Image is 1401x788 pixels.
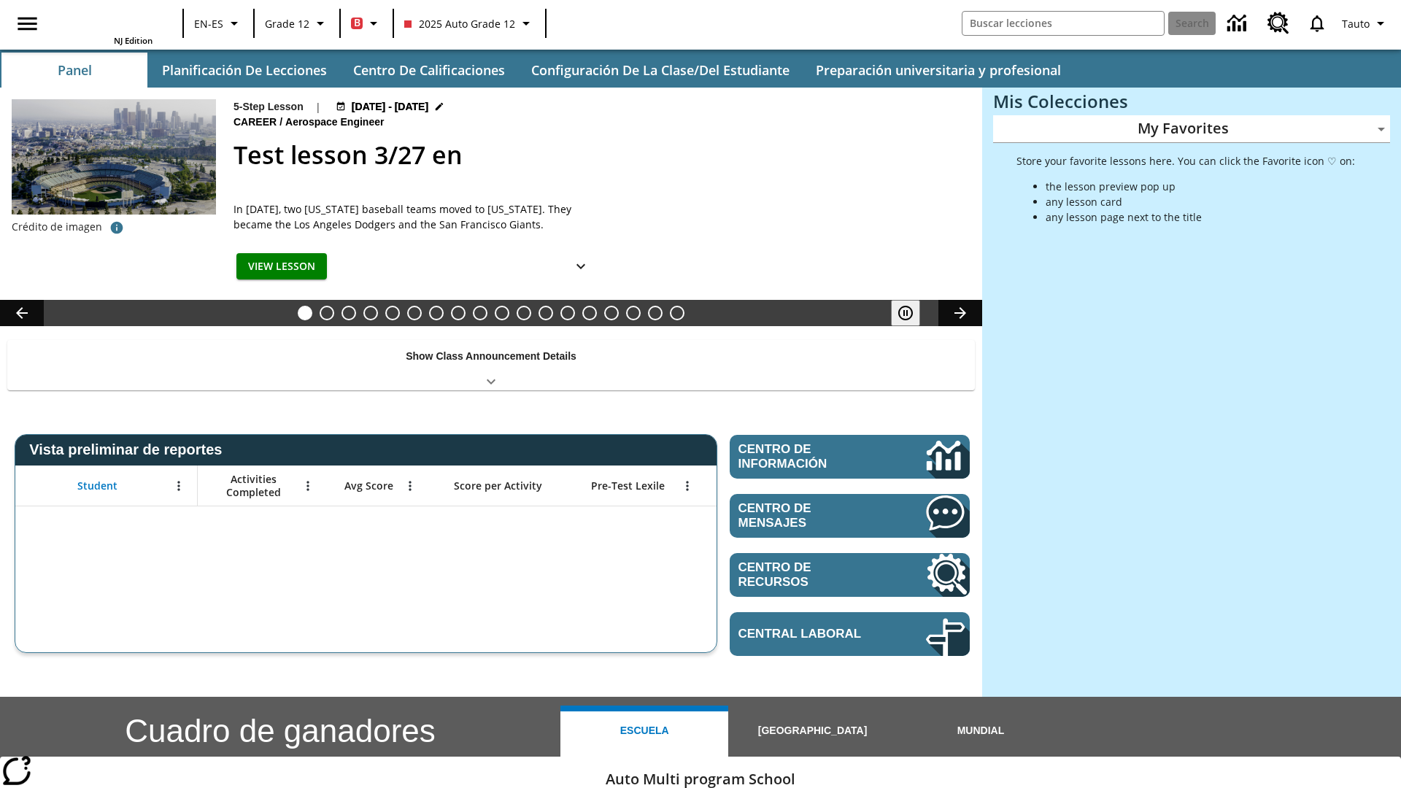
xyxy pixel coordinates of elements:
[233,115,279,131] span: Career
[233,201,598,232] span: In 1958, two New York baseball teams moved to California. They became the Los Angeles Dodgers and...
[168,475,190,497] button: Abrir menú
[315,99,321,115] span: |
[385,306,400,320] button: Slide 5 ¿Los autos del futuro?
[451,306,466,320] button: Slide 8 Solar Power to the People
[670,306,684,320] button: Slide 18 El equilibrio de la Constitución
[730,553,970,597] a: Centro de recursos, Se abrirá en una pestaña nueva.
[520,53,801,88] button: Configuración de la clase/del estudiante
[354,14,360,32] span: B
[738,442,876,471] span: Centro de información
[77,479,117,492] span: Student
[730,612,970,656] a: Central laboral
[962,12,1164,35] input: search field
[1259,4,1298,43] a: Centro de recursos, Se abrirá en una pestaña nueva.
[473,306,487,320] button: Slide 9 Attack of the Terrifying Tomatoes
[1336,10,1395,36] button: Perfil/Configuración
[891,300,920,326] button: Pausar
[566,253,595,280] button: Ver más
[399,475,421,497] button: Abrir menú
[560,706,728,757] button: Escuela
[891,300,935,326] div: Pausar
[363,306,378,320] button: Slide 4 Animal Partners
[12,220,102,234] p: Crédito de imagen
[1016,153,1355,169] p: Store your favorite lessons here. You can click the Favorite icon ♡ on:
[7,340,975,390] div: Show Class Announcement Details
[626,306,641,320] button: Slide 16 ¡Hurra por el Día de la Constitución!
[730,494,970,538] a: Centro de mensajes
[6,2,49,45] button: Abrir el menú lateral
[560,306,575,320] button: Slide 13 Pre-release lesson
[345,10,388,36] button: Boost El color de la clase es rojo. Cambiar el color de la clase.
[938,300,982,326] button: Carrusel de lecciones, seguir
[102,215,131,241] button: Image credit: David Sucsy/E+/Getty Images
[150,53,339,88] button: Planificación de lecciones
[233,99,304,115] p: 5-Step Lesson
[398,10,541,36] button: Class: 2025 Auto Grade 12, Selecciona una clase
[404,16,515,31] span: 2025 Auto Grade 12
[320,306,334,320] button: Slide 2 Llevar el cine a la dimensión X
[429,306,444,320] button: Slide 7 The Last Homesteaders
[233,201,598,232] div: In [DATE], two [US_STATE] baseball teams moved to [US_STATE]. They became the Los Angeles Dodgers...
[1298,4,1336,42] a: Notificaciones
[285,115,387,131] span: Aerospace Engineer
[298,306,312,320] button: Slide 1 Test lesson 3/27 en
[194,16,223,31] span: EN-ES
[259,10,335,36] button: Grado: Grade 12, Elige un grado
[454,479,542,492] span: Score per Activity
[1046,179,1355,194] li: the lesson preview pop up
[993,115,1390,143] div: My Favorites
[1046,209,1355,225] li: any lesson page next to the title
[1,53,147,88] button: Panel
[591,479,665,492] span: Pre-Test Lexile
[738,501,882,530] span: Centro de mensajes
[897,706,1065,757] button: Mundial
[728,706,896,757] button: [GEOGRAPHIC_DATA]
[344,479,393,492] span: Avg Score
[114,35,153,46] span: NJ Edition
[539,306,553,320] button: Slide 12 Mixed Practice: Citing Evidence
[297,475,319,497] button: Abrir menú
[1342,16,1370,31] span: Tauto
[738,627,882,641] span: Central laboral
[29,441,229,458] span: Vista preliminar de reportes
[236,253,327,280] button: View Lesson
[1219,4,1259,44] a: Centro de información
[188,10,249,36] button: Language: EN-ES, Selecciona un idioma
[517,306,531,320] button: Slide 11 The Invasion of the Free CD
[582,306,597,320] button: Slide 14 Career Lesson
[341,53,517,88] button: Centro de calificaciones
[205,473,301,499] span: Activities Completed
[12,99,216,215] img: Dodgers stadium.
[58,6,153,35] a: Portada
[993,91,1390,112] h3: Mis Colecciones
[738,560,882,590] span: Centro de recursos
[406,349,576,364] p: Show Class Announcement Details
[407,306,422,320] button: Slide 6 ¡Fuera! ¡Es privado!
[1046,194,1355,209] li: any lesson card
[333,99,448,115] button: Aug 24 - Aug 24 Elegir fechas
[804,53,1073,88] button: Preparación universitaria y profesional
[233,136,965,174] h2: Test lesson 3/27 en
[730,435,970,479] a: Centro de información
[58,4,153,46] div: Portada
[341,306,356,320] button: Slide 3 Día del Trabajo
[265,16,309,31] span: Grade 12
[604,306,619,320] button: Slide 15 Between Two Worlds
[279,116,282,128] span: /
[495,306,509,320] button: Slide 10 Fashion Forward in Ancient Rome
[352,99,428,115] span: [DATE] - [DATE]
[676,475,698,497] button: Abrir menú
[648,306,663,320] button: Slide 17 Point of View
